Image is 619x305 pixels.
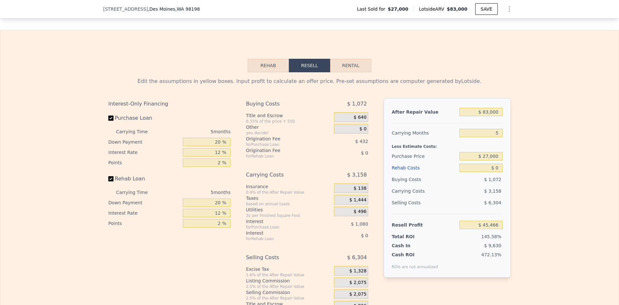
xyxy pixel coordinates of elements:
[354,186,367,191] span: $ 138
[148,6,200,12] span: , Des Moines
[246,130,331,136] div: you decide!
[359,126,367,132] span: $ 0
[161,127,231,137] div: 5 months
[347,252,367,263] span: $ 6,304
[484,200,501,205] span: $ 6,304
[349,268,366,274] span: $ 1,328
[248,59,289,72] button: Rehab
[246,169,318,181] div: Carrying Costs
[246,213,331,218] div: 3¢ per Finished Square Foot
[361,233,368,238] span: $ 0
[108,198,180,208] div: Down Payment
[392,127,457,139] div: Carrying Months
[392,162,457,174] div: Rehab Costs
[388,6,408,12] span: $27,000
[108,77,511,85] div: Edit the assumptions in yellow boxes. Input profit to calculate an offer price. Pre-set assumptio...
[246,136,318,142] div: Origination Fee
[481,234,501,239] span: 145.58%
[351,221,368,227] span: $ 1,080
[246,201,331,207] div: based on annual taxes
[392,185,432,197] div: Carrying Costs
[392,197,457,208] div: Selling Costs
[447,6,467,12] span: $83,000
[108,158,180,168] div: Points
[246,225,318,230] div: for Purchase Loan
[484,177,501,182] span: $ 1,072
[330,59,371,72] button: Rental
[354,115,367,120] span: $ 640
[349,291,366,297] span: $ 2,075
[349,197,366,203] span: $ 1,444
[108,116,113,121] input: Purchase Loan
[484,188,501,194] span: $ 3,158
[361,150,368,156] span: $ 0
[246,266,331,272] div: Excise Tax
[161,187,231,198] div: 5 months
[246,207,331,213] div: Utilities
[116,187,158,198] div: Carrying Time
[347,169,367,181] span: $ 3,158
[392,174,457,185] div: Buying Costs
[108,173,180,185] label: Rehab Loan
[246,154,318,159] div: for Rehab Loan
[108,112,180,124] label: Purchase Loan
[116,127,158,137] div: Carrying Time
[475,3,498,15] button: SAVE
[108,176,113,181] input: Rehab Loan
[246,218,318,225] div: Interest
[175,6,200,12] span: , WA 98198
[246,195,331,201] div: Taxes
[392,251,438,258] div: Cash ROI
[246,289,331,296] div: Selling Commission
[349,280,366,286] span: $ 2,075
[484,243,501,248] span: $ 9,630
[108,98,231,110] div: Interest-Only Financing
[392,219,457,231] div: Resell Profit
[503,3,516,15] button: Show Options
[481,252,501,257] span: 472.13%
[246,147,318,154] div: Origination Fee
[289,59,330,72] button: Resell
[392,233,432,240] div: Total ROI
[246,230,318,236] div: Interest
[103,6,148,12] span: [STREET_ADDRESS]
[246,278,331,284] div: Listing Commission
[246,190,331,195] div: 0.4% of the After Repair Value
[246,142,318,147] div: for Purchase Loan
[246,236,318,241] div: for Rehab Loan
[108,208,180,218] div: Interest Rate
[354,209,367,215] span: $ 496
[108,147,180,158] div: Interest Rate
[246,252,318,263] div: Selling Costs
[108,137,180,147] div: Down Payment
[246,98,318,110] div: Buying Costs
[392,150,457,162] div: Purchase Price
[246,284,331,289] div: 2.5% of the After Repair Value
[246,124,331,130] div: Other
[108,218,180,229] div: Points
[392,139,503,150] div: Less Estimate Costs:
[392,106,457,118] div: After Repair Value
[246,296,331,301] div: 2.5% of the After Repair Value
[419,6,447,12] span: Lotside ARV
[246,183,331,190] div: Insurance
[392,242,432,249] div: Cash In
[246,119,331,124] div: 0.33% of the price + 550
[246,112,331,119] div: Title and Escrow
[246,272,331,278] div: 1.6% of the After Repair Value
[355,139,368,144] span: $ 432
[347,98,367,110] span: $ 1,072
[392,258,438,269] div: ROIs are not annualized
[357,6,388,12] span: Last Sold for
